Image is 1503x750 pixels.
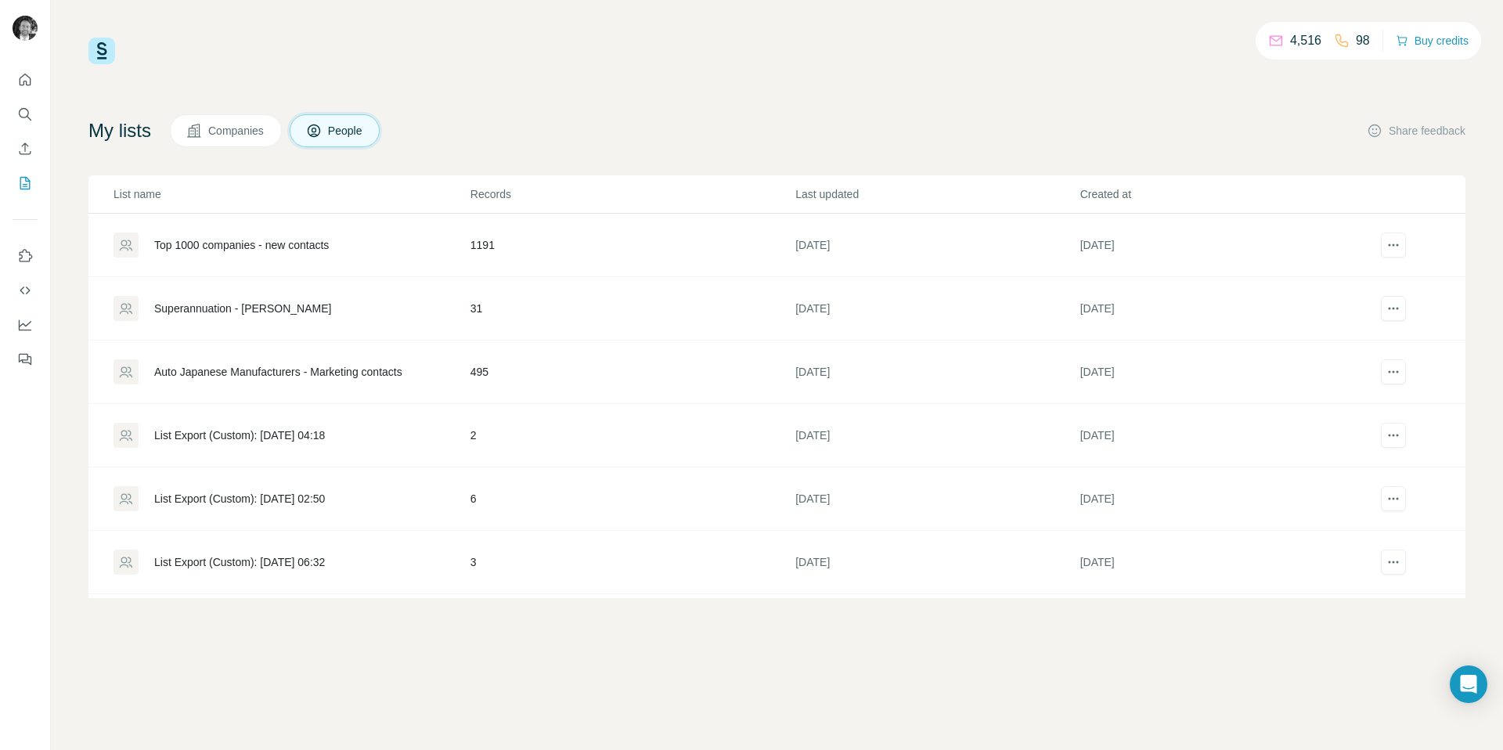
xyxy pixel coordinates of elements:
[1396,30,1469,52] button: Buy credits
[1079,277,1364,341] td: [DATE]
[154,301,331,316] div: Superannuation - [PERSON_NAME]
[154,491,325,507] div: List Export (Custom): [DATE] 02:50
[154,427,325,443] div: List Export (Custom): [DATE] 04:18
[114,186,469,202] p: List name
[1079,404,1364,467] td: [DATE]
[470,404,795,467] td: 2
[470,277,795,341] td: 31
[13,16,38,41] img: Avatar
[470,467,795,531] td: 6
[13,242,38,270] button: Use Surfe on LinkedIn
[795,404,1079,467] td: [DATE]
[1079,341,1364,404] td: [DATE]
[1381,233,1406,258] button: actions
[795,214,1079,277] td: [DATE]
[470,214,795,277] td: 1191
[1290,31,1321,50] p: 4,516
[1356,31,1370,50] p: 98
[1079,214,1364,277] td: [DATE]
[13,100,38,128] button: Search
[795,186,1078,202] p: Last updated
[1381,359,1406,384] button: actions
[154,364,402,380] div: Auto Japanese Manufacturers - Marketing contacts
[13,345,38,373] button: Feedback
[1080,186,1363,202] p: Created at
[154,237,329,253] div: Top 1000 companies - new contacts
[470,594,795,658] td: 1
[13,169,38,197] button: My lists
[13,311,38,339] button: Dashboard
[1450,665,1487,703] div: Open Intercom Messenger
[88,38,115,64] img: Surfe Logo
[13,135,38,163] button: Enrich CSV
[470,531,795,594] td: 3
[470,341,795,404] td: 495
[795,531,1079,594] td: [DATE]
[1079,467,1364,531] td: [DATE]
[154,554,325,570] div: List Export (Custom): [DATE] 06:32
[795,277,1079,341] td: [DATE]
[795,594,1079,658] td: [DATE]
[13,276,38,305] button: Use Surfe API
[1381,550,1406,575] button: actions
[208,123,265,139] span: Companies
[13,66,38,94] button: Quick start
[1079,594,1364,658] td: [DATE]
[795,341,1079,404] td: [DATE]
[88,118,151,143] h4: My lists
[1079,531,1364,594] td: [DATE]
[1381,296,1406,321] button: actions
[1381,423,1406,448] button: actions
[795,467,1079,531] td: [DATE]
[1367,123,1465,139] button: Share feedback
[470,186,794,202] p: Records
[1381,486,1406,511] button: actions
[328,123,364,139] span: People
